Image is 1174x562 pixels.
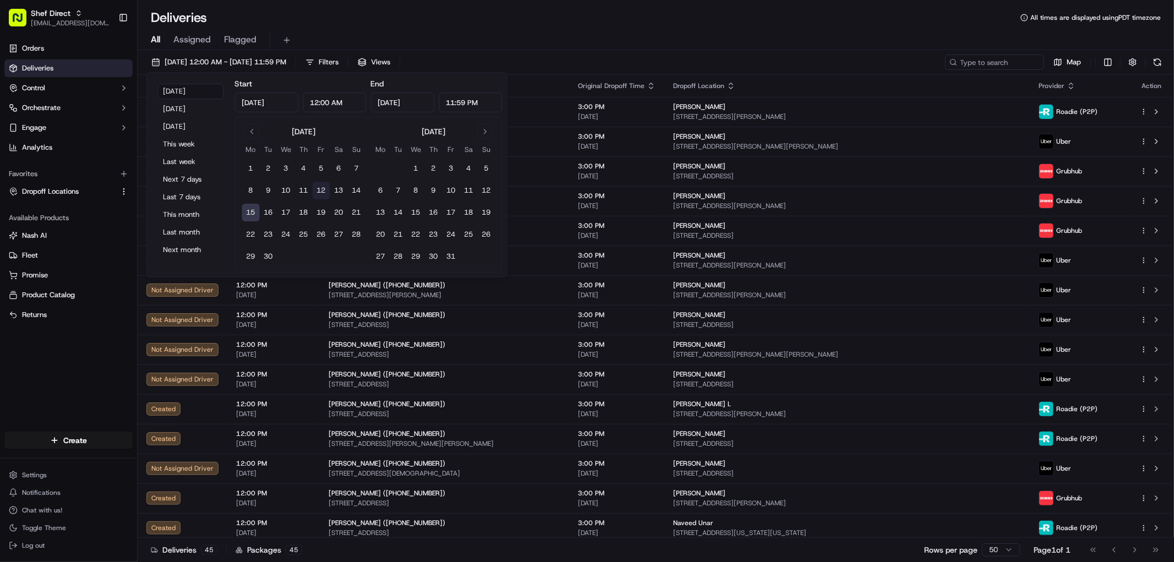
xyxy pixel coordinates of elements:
[371,79,384,89] label: End
[329,380,560,389] span: [STREET_ADDRESS]
[578,261,656,270] span: [DATE]
[353,54,395,70] button: Views
[22,506,62,515] span: Chat with us!
[236,459,311,468] span: 12:00 PM
[9,187,115,197] a: Dropoff Locations
[22,250,38,260] span: Fleet
[329,310,445,319] span: [PERSON_NAME] ([PHONE_NUMBER])
[1039,253,1053,268] img: uber-new-logo.jpeg
[187,108,200,122] button: Start new chat
[578,380,656,389] span: [DATE]
[260,160,277,177] button: 2
[4,247,133,264] button: Fleet
[407,182,425,199] button: 8
[372,182,390,199] button: 6
[277,144,295,155] th: Wednesday
[236,320,311,329] span: [DATE]
[1039,283,1053,297] img: uber-new-logo.jpeg
[1056,137,1071,146] span: Uber
[1056,107,1097,116] span: Roadie (P2P)
[4,306,133,324] button: Returns
[1056,167,1082,176] span: Grubhub
[460,182,478,199] button: 11
[425,160,443,177] button: 2
[578,231,656,240] span: [DATE]
[151,9,207,26] h1: Deliveries
[31,19,110,28] button: [EMAIL_ADDRESS][DOMAIN_NAME]
[443,204,460,221] button: 17
[89,212,181,232] a: 💻API Documentation
[295,182,313,199] button: 11
[329,291,560,299] span: [STREET_ADDRESS][PERSON_NAME]
[673,102,725,111] span: [PERSON_NAME]
[4,40,133,57] a: Orders
[578,459,656,468] span: 3:00 PM
[104,216,177,227] span: API Documentation
[348,144,365,155] th: Sunday
[4,485,133,500] button: Notifications
[329,489,445,498] span: [PERSON_NAME] ([PHONE_NUMBER])
[242,226,260,243] button: 22
[578,370,656,379] span: 3:00 PM
[303,92,367,112] input: Time
[158,172,224,187] button: Next 7 days
[158,119,224,134] button: [DATE]
[31,8,70,19] button: Shef Direct
[578,112,656,121] span: [DATE]
[22,216,84,227] span: Knowledge Base
[22,83,45,93] span: Control
[578,221,656,230] span: 3:00 PM
[673,112,1021,121] span: [STREET_ADDRESS][PERSON_NAME]
[313,144,330,155] th: Friday
[22,541,45,550] span: Log out
[673,281,725,290] span: [PERSON_NAME]
[34,171,77,179] span: Shef Support
[578,142,656,151] span: [DATE]
[242,144,260,155] th: Monday
[22,488,61,497] span: Notifications
[11,11,33,33] img: Nash
[673,459,725,468] span: [PERSON_NAME]
[443,182,460,199] button: 10
[578,429,656,438] span: 3:00 PM
[260,182,277,199] button: 9
[478,160,495,177] button: 5
[1039,402,1053,416] img: roadie-logo-v2.jpg
[4,183,133,200] button: Dropoff Locations
[372,226,390,243] button: 20
[673,410,1021,418] span: [STREET_ADDRESS][PERSON_NAME]
[11,105,31,125] img: 1736555255976-a54dd68f-1ca7-489b-9aae-adbdc363a1c4
[1039,223,1053,238] img: 5e692f75ce7d37001a5d71f1
[578,201,656,210] span: [DATE]
[22,471,47,479] span: Settings
[1039,164,1053,178] img: 5e692f75ce7d37001a5d71f1
[22,523,66,532] span: Toggle Theme
[578,489,656,498] span: 3:00 PM
[295,160,313,177] button: 4
[1039,342,1053,357] img: uber-new-logo.jpeg
[578,400,656,408] span: 3:00 PM
[578,281,656,290] span: 3:00 PM
[295,204,313,221] button: 18
[236,499,311,508] span: [DATE]
[4,286,133,304] button: Product Catalog
[348,182,365,199] button: 14
[313,204,330,221] button: 19
[63,435,87,446] span: Create
[158,101,224,117] button: [DATE]
[4,432,133,449] button: Create
[425,248,443,265] button: 30
[425,144,443,155] th: Thursday
[277,160,295,177] button: 3
[22,231,47,241] span: Nash AI
[158,225,224,240] button: Last month
[578,340,656,349] span: 3:00 PM
[1039,194,1053,208] img: 5e692f75ce7d37001a5d71f1
[673,489,725,498] span: [PERSON_NAME]
[673,439,1021,448] span: [STREET_ADDRESS]
[22,187,79,197] span: Dropoff Locations
[11,44,200,62] p: Welcome 👋
[1056,256,1071,265] span: Uber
